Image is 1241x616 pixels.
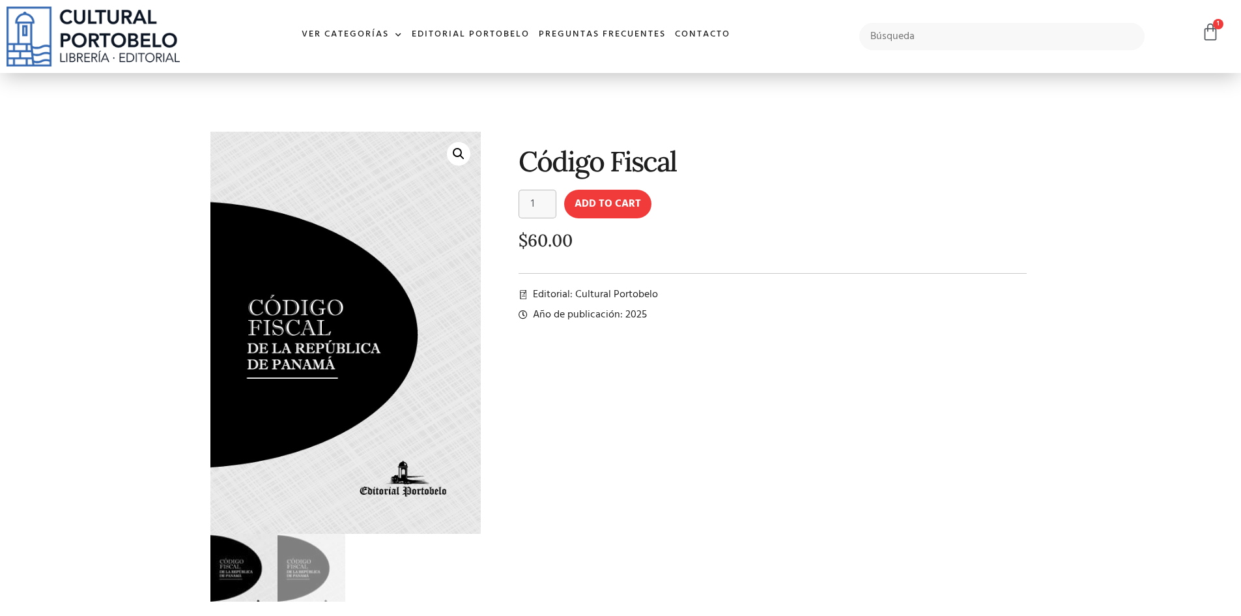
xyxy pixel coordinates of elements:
[447,142,470,166] a: 🔍
[519,146,1027,177] h1: Código Fiscal
[407,21,534,49] a: Editorial Portobelo
[297,21,407,49] a: Ver Categorías
[1201,23,1220,42] a: 1
[519,190,556,218] input: Product quantity
[530,287,658,302] span: Editorial: Cultural Portobelo
[859,23,1145,50] input: Búsqueda
[278,534,345,602] img: CD-000-PORTADA-CODIGO-FISCAL-100x100.jpg
[1213,19,1223,29] span: 1
[670,21,735,49] a: Contacto
[519,229,573,251] bdi: 60.00
[534,21,670,49] a: Preguntas frecuentes
[210,534,278,602] img: CD-000-PORTADA-CODIGO-FISCAL-100x100.jpg
[519,229,528,251] span: $
[564,190,651,218] button: Add to cart
[530,307,647,323] span: Año de publicación: 2025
